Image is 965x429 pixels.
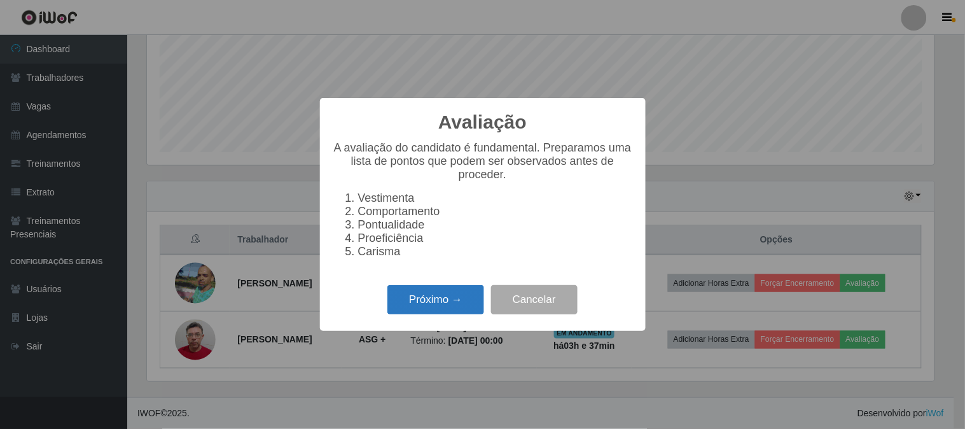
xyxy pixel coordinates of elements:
[358,232,633,245] li: Proeficiência
[358,192,633,205] li: Vestimenta
[491,285,578,315] button: Cancelar
[358,218,633,232] li: Pontualidade
[438,111,527,134] h2: Avaliação
[358,245,633,258] li: Carisma
[387,285,484,315] button: Próximo →
[333,141,633,181] p: A avaliação do candidato é fundamental. Preparamos uma lista de pontos que podem ser observados a...
[358,205,633,218] li: Comportamento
